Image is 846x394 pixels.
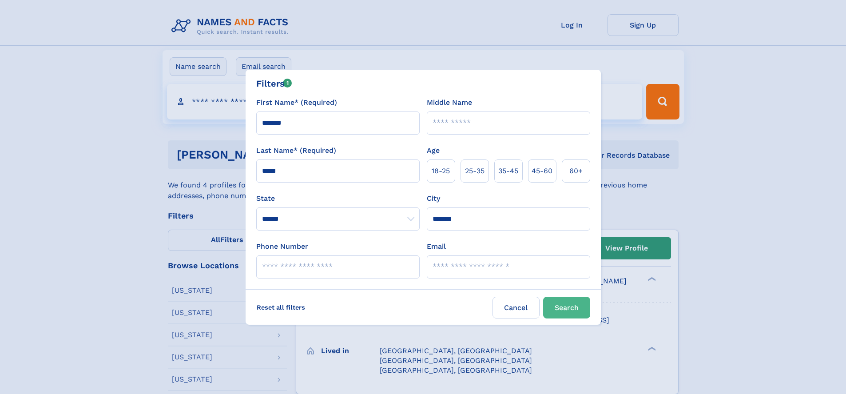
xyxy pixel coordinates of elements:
div: Filters [256,77,292,90]
label: Middle Name [427,97,472,108]
span: 45‑60 [532,166,552,176]
label: Age [427,145,440,156]
label: Last Name* (Required) [256,145,336,156]
label: Reset all filters [251,297,311,318]
label: State [256,193,420,204]
label: Phone Number [256,241,308,252]
span: 18‑25 [432,166,450,176]
button: Search [543,297,590,318]
label: City [427,193,440,204]
label: Cancel [493,297,540,318]
label: First Name* (Required) [256,97,337,108]
span: 60+ [569,166,583,176]
span: 35‑45 [498,166,518,176]
label: Email [427,241,446,252]
span: 25‑35 [465,166,485,176]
